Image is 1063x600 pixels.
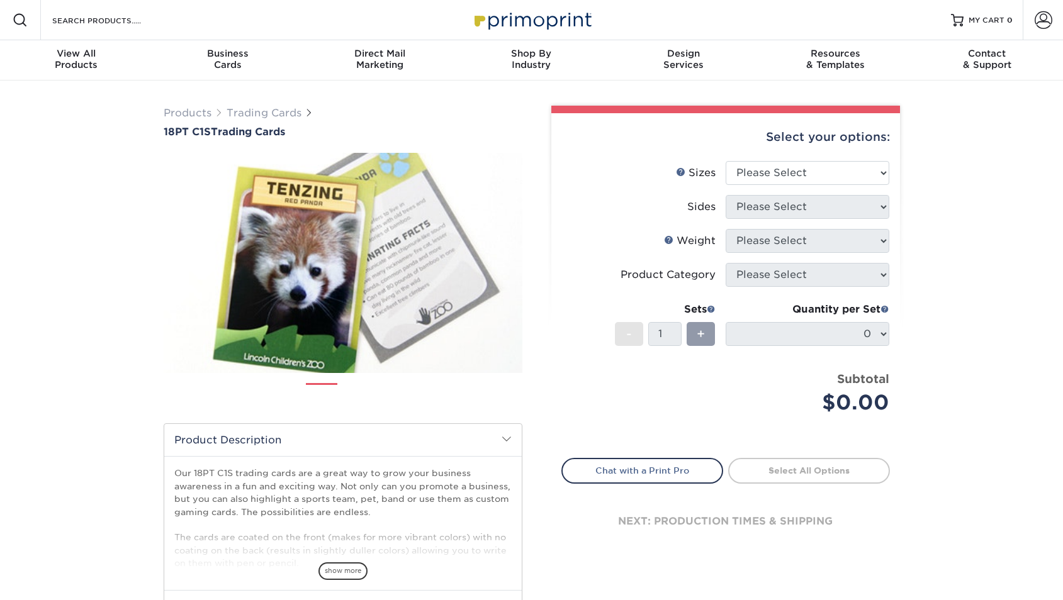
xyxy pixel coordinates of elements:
[969,15,1004,26] span: MY CART
[615,302,716,317] div: Sets
[687,199,716,214] div: Sides
[164,126,522,138] h1: Trading Cards
[164,107,211,119] a: Products
[759,48,911,70] div: & Templates
[911,40,1063,81] a: Contact& Support
[318,562,368,579] span: show more
[697,325,705,343] span: +
[664,233,716,248] div: Weight
[911,48,1063,59] span: Contact
[626,325,632,343] span: -
[1007,16,1013,25] span: 0
[759,48,911,59] span: Resources
[561,113,890,161] div: Select your options:
[607,48,759,70] div: Services
[561,458,723,483] a: Chat with a Print Pro
[152,48,303,59] span: Business
[456,40,607,81] a: Shop ByIndustry
[152,40,303,81] a: BusinessCards
[607,48,759,59] span: Design
[911,48,1063,70] div: & Support
[306,379,337,410] img: Trading Cards 01
[735,387,889,418] div: $0.00
[304,48,456,59] span: Direct Mail
[728,458,890,483] a: Select All Options
[51,13,174,28] input: SEARCH PRODUCTS.....
[456,48,607,59] span: Shop By
[227,107,301,119] a: Trading Cards
[676,165,716,181] div: Sizes
[469,6,595,33] img: Primoprint
[607,40,759,81] a: DesignServices
[837,372,889,386] strong: Subtotal
[174,467,512,569] p: Our 18PT C1S trading cards are a great way to grow your business awareness in a fun and exciting ...
[164,126,211,138] span: 18PT C1S
[164,424,522,456] h2: Product Description
[456,48,607,70] div: Industry
[348,378,380,409] img: Trading Cards 02
[561,484,890,559] div: next: production times & shipping
[304,40,456,81] a: Direct MailMarketing
[164,126,522,138] a: 18PT C1STrading Cards
[726,302,889,317] div: Quantity per Set
[759,40,911,81] a: Resources& Templates
[164,139,522,387] img: 18PT C1S 01
[621,267,716,282] div: Product Category
[304,48,456,70] div: Marketing
[152,48,303,70] div: Cards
